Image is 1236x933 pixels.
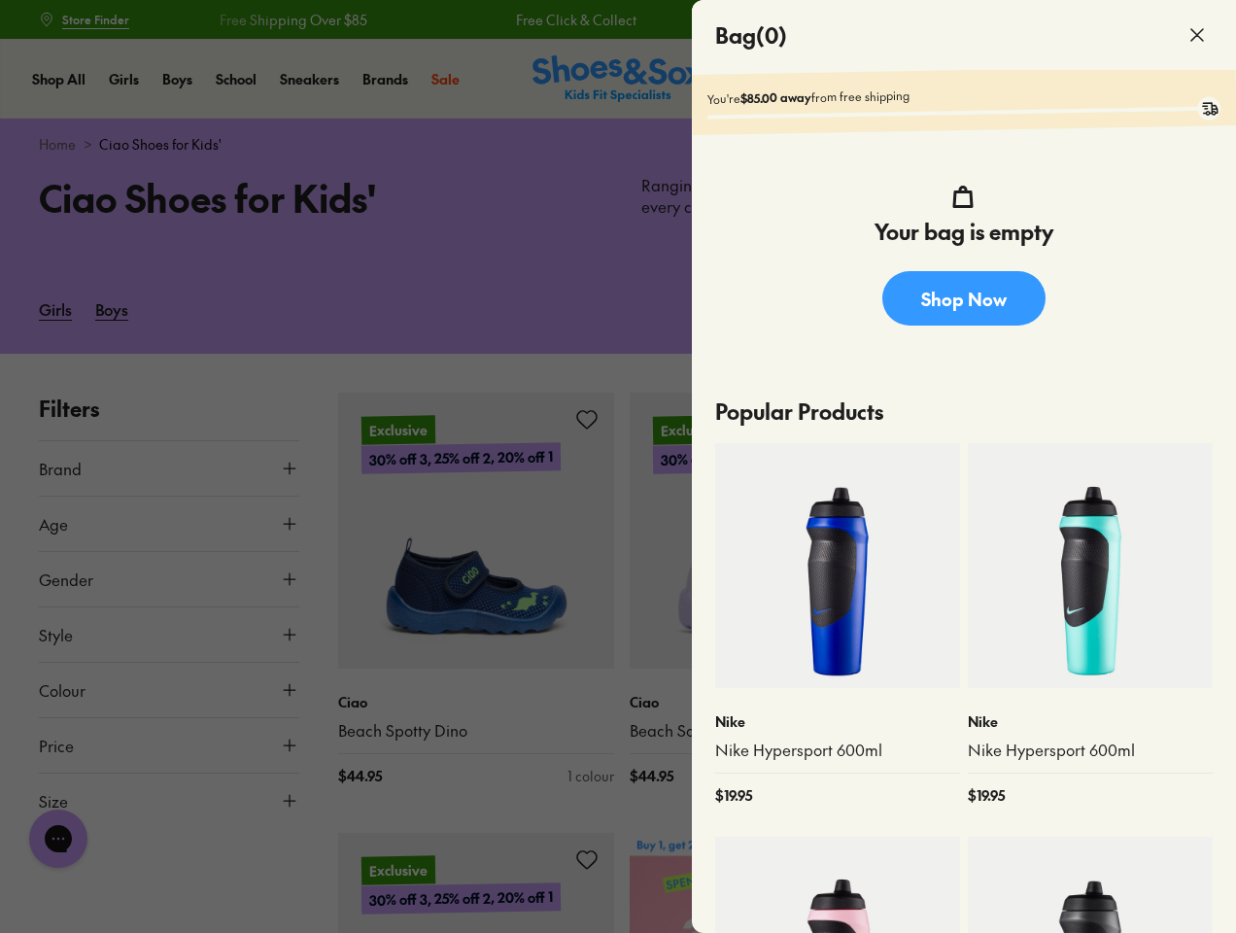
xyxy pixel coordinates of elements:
[968,711,1213,732] p: Nike
[707,81,1220,107] p: You're from free shipping
[715,380,1213,443] p: Popular Products
[740,89,811,106] b: $85.00 away
[715,785,752,806] span: $ 19.95
[968,740,1213,761] a: Nike Hypersport 600ml
[875,216,1053,248] h4: Your bag is empty
[715,740,960,761] a: Nike Hypersport 600ml
[882,271,1046,326] a: Shop Now
[715,711,960,732] p: Nike
[968,785,1005,806] span: $ 19.95
[10,7,68,65] button: Gorgias live chat
[715,19,787,52] h4: Bag ( 0 )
